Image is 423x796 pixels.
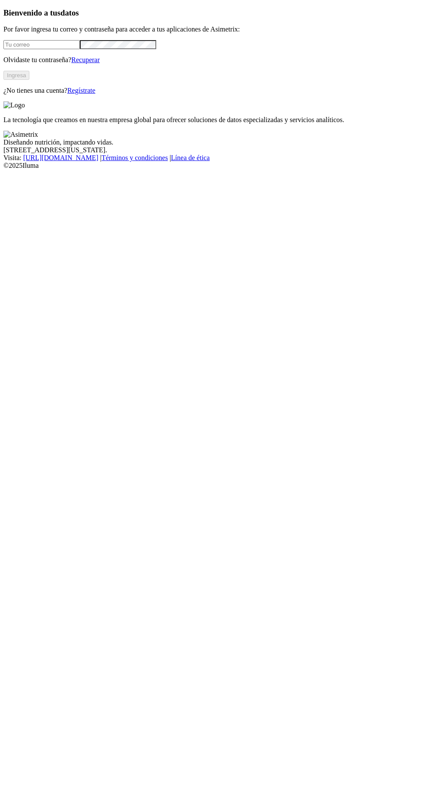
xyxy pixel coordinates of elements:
[3,146,420,154] div: [STREET_ADDRESS][US_STATE].
[3,25,420,33] p: Por favor ingresa tu correo y contraseña para acceder a tus aplicaciones de Asimetrix:
[171,154,210,161] a: Línea de ética
[23,154,98,161] a: [URL][DOMAIN_NAME]
[71,56,100,63] a: Recuperar
[3,116,420,124] p: La tecnología que creamos en nuestra empresa global para ofrecer soluciones de datos especializad...
[3,40,80,49] input: Tu correo
[3,56,420,64] p: Olvidaste tu contraseña?
[3,138,420,146] div: Diseñando nutrición, impactando vidas.
[3,131,38,138] img: Asimetrix
[3,87,420,94] p: ¿No tienes una cuenta?
[67,87,95,94] a: Regístrate
[3,71,29,80] button: Ingresa
[60,8,79,17] span: datos
[101,154,168,161] a: Términos y condiciones
[3,101,25,109] img: Logo
[3,8,420,18] h3: Bienvenido a tus
[3,162,420,170] div: © 2025 Iluma
[3,154,420,162] div: Visita : | |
